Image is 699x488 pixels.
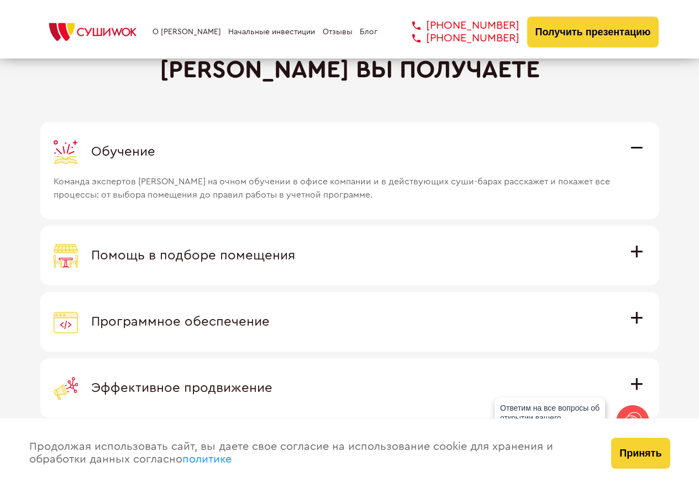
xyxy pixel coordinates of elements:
a: [PHONE_NUMBER] [396,32,519,45]
a: политике [182,454,232,465]
span: Программное обеспечение [91,315,270,328]
a: Отзывы [323,28,353,36]
span: Обучение [91,145,155,158]
a: Блог [360,28,377,36]
span: Команда экспертов [PERSON_NAME] на очном обучении в офисе компании и в действующих суши-барах рас... [54,164,616,201]
button: Получить презентацию [527,17,659,47]
a: О [PERSON_NAME] [153,28,221,36]
button: Принять [611,438,670,469]
img: СУШИWOK [40,20,145,44]
a: [PHONE_NUMBER] [396,19,519,32]
span: Эффективное продвижение [91,381,272,395]
a: Начальные инвестиции [228,28,315,36]
div: Ответим на все вопросы об открытии вашего [PERSON_NAME]! [495,397,605,438]
div: Продолжая использовать сайт, вы даете свое согласие на использование cookie для хранения и обрабо... [18,418,601,488]
span: Помощь в подборе помещения [91,249,295,262]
